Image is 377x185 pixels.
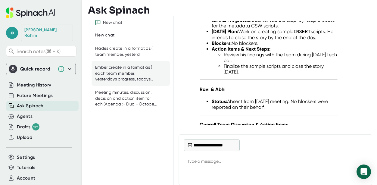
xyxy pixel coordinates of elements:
[212,99,338,110] li: Absent from [DATE] meeting. No blockers were reported on their behalf.
[17,123,39,130] button: Drafts 99+
[212,40,232,46] strong: Blockers:
[212,99,227,104] strong: Status:
[200,122,288,127] strong: Overall Team Discussion & Action Items
[212,29,338,40] li: Work on creating sample scripts. He intends to close the story by the end of the day.
[17,154,35,161] button: Settings
[95,89,157,107] div: Meeting minutes, discussion, decision and action item for ech (Agenda :- Dua - ⁠October [DEMOGRAP...
[356,169,367,180] div: Send message
[24,27,70,38] div: Abdul Rahim
[224,63,338,75] li: Finalize the sample scripts and close the story [DATE].
[212,40,338,46] li: No blockers.
[212,17,338,29] li: Documented the step-by-step process for the metadata CSW scripts.
[212,46,270,52] strong: Action Items & Next Steps:
[293,29,311,35] code: INSERT
[357,165,371,179] div: Open Intercom Messenger
[17,92,53,99] button: Future Meetings
[17,164,35,171] button: Tutorials
[17,113,33,120] button: Agents
[95,45,157,57] div: Hades create in a format as ( team member, yesterd
[88,5,150,16] h3: Ask Spinach
[95,64,157,82] div: Ember create in a format as ( each team member, yesterdays progress, todays plan, blockers on the...
[17,175,35,182] button: Account
[17,82,51,89] button: Meeting History
[17,134,32,141] button: Upload
[95,32,114,38] div: New chat
[17,123,39,130] div: Drafts
[32,123,39,130] div: 99+
[17,49,75,54] span: Search notes (⌘ + K)
[224,52,338,63] li: Review his findings with the team during [DATE] tech call.
[212,29,238,34] strong: [DATE] Plan:
[103,20,122,25] div: New chat
[9,63,73,75] div: Quick record
[20,66,55,72] div: Quick record
[17,102,44,109] button: Ask Spinach
[200,86,226,92] strong: Ravi & Abhi
[6,27,18,39] span: a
